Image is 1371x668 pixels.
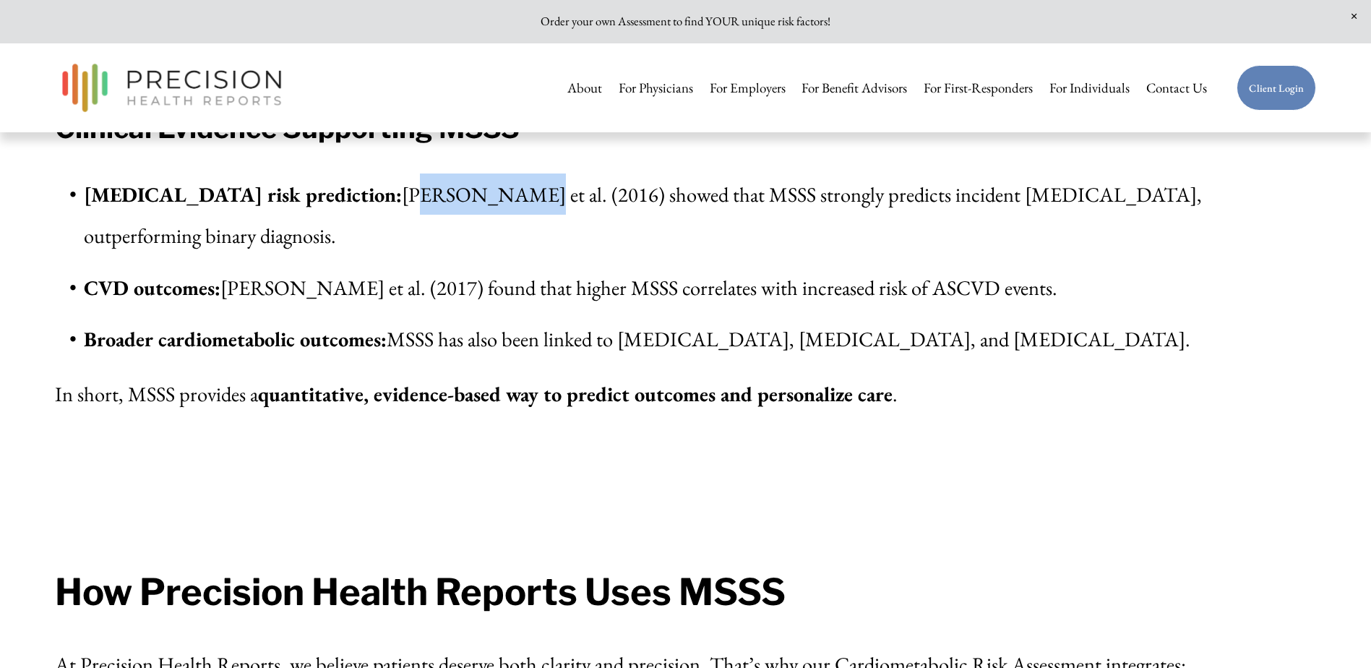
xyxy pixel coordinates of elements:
[55,373,1316,414] p: In short, MSSS provides a .
[55,111,520,145] strong: Clinical Evidence Supporting MSSS
[1299,599,1371,668] iframe: Chat Widget
[1237,65,1316,111] a: Client Login
[801,73,907,103] a: For Benefit Advisors
[84,325,387,352] strong: Broader cardiometabolic outcomes:
[84,174,1316,256] p: [PERSON_NAME] et al. (2016) showed that MSSS strongly predicts incident [MEDICAL_DATA], outperfor...
[619,73,693,103] a: For Physicians
[55,57,289,119] img: Precision Health Reports
[55,570,786,614] strong: How Precision Health Reports Uses MSSS
[710,73,786,103] a: For Employers
[84,267,1316,308] p: [PERSON_NAME] et al. (2017) found that higher MSSS correlates with increased risk of ASCVD events.
[84,318,1316,359] p: MSSS has also been linked to [MEDICAL_DATA], [MEDICAL_DATA], and [MEDICAL_DATA].
[84,274,220,301] strong: CVD outcomes:
[258,380,893,407] strong: quantitative, evidence-based way to predict outcomes and personalize care
[1049,73,1130,103] a: For Individuals
[1299,599,1371,668] div: Chat-widget
[84,181,402,207] strong: [MEDICAL_DATA] risk prediction:
[567,73,602,103] a: About
[924,73,1033,103] a: For First-Responders
[1146,73,1207,103] a: Contact Us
